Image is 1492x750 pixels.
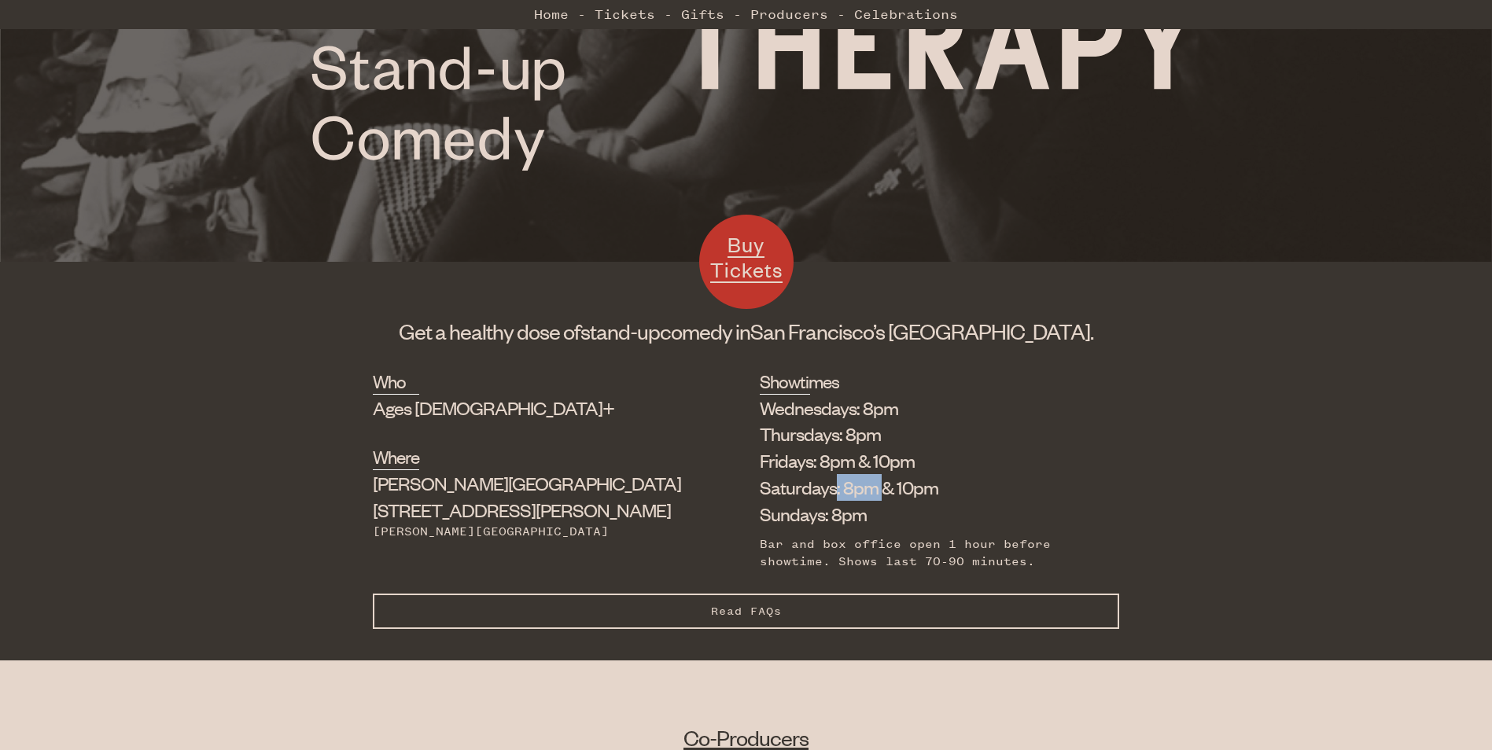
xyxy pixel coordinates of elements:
h2: Who [373,369,419,394]
span: Buy Tickets [710,231,783,282]
span: Read FAQs [711,605,782,618]
span: San Francisco’s [750,318,885,344]
a: Buy Tickets [699,215,794,309]
li: Wednesdays: 8pm [760,395,1096,421]
li: Sundays: 8pm [760,501,1096,528]
li: Saturdays: 8pm & 10pm [760,474,1096,501]
div: [STREET_ADDRESS][PERSON_NAME] [373,470,681,524]
div: Bar and box office open 1 hour before showtime. Shows last 70-90 minutes. [760,535,1096,571]
div: Ages [DEMOGRAPHIC_DATA]+ [373,395,681,421]
span: stand-up [580,318,660,344]
div: [PERSON_NAME][GEOGRAPHIC_DATA] [373,523,681,540]
h1: Get a healthy dose of comedy in [373,317,1119,345]
button: Read FAQs [373,594,1119,629]
span: [PERSON_NAME][GEOGRAPHIC_DATA] [373,471,681,494]
li: Thursdays: 8pm [760,421,1096,447]
li: Fridays: 8pm & 10pm [760,447,1096,474]
span: [GEOGRAPHIC_DATA]. [888,318,1093,344]
h2: Where [373,444,419,469]
h2: Showtimes [760,369,810,394]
